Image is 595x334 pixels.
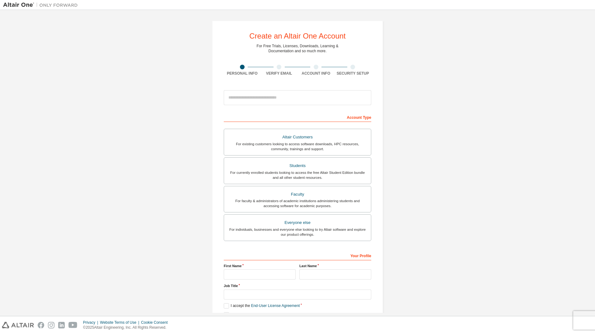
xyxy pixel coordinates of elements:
[2,322,34,328] img: altair_logo.svg
[58,322,65,328] img: linkedin.svg
[228,141,367,151] div: For existing customers looking to access software downloads, HPC resources, community, trainings ...
[83,320,100,325] div: Privacy
[38,322,44,328] img: facebook.svg
[141,320,171,325] div: Cookie Consent
[224,263,296,268] label: First Name
[224,250,371,260] div: Your Profile
[261,71,298,76] div: Verify Email
[224,303,300,308] label: I accept the
[335,71,372,76] div: Security Setup
[297,71,335,76] div: Account Info
[224,312,313,318] label: I would like to receive marketing emails from Altair
[100,320,141,325] div: Website Terms of Use
[224,112,371,122] div: Account Type
[228,133,367,141] div: Altair Customers
[224,283,371,288] label: Job Title
[257,44,339,53] div: For Free Trials, Licenses, Downloads, Learning & Documentation and so much more.
[228,227,367,237] div: For individuals, businesses and everyone else looking to try Altair software and explore our prod...
[299,263,371,268] label: Last Name
[48,322,54,328] img: instagram.svg
[3,2,81,8] img: Altair One
[228,190,367,199] div: Faculty
[249,32,346,40] div: Create an Altair One Account
[228,161,367,170] div: Students
[68,322,77,328] img: youtube.svg
[228,170,367,180] div: For currently enrolled students looking to access the free Altair Student Edition bundle and all ...
[251,304,300,308] a: End-User License Agreement
[228,198,367,208] div: For faculty & administrators of academic institutions administering students and accessing softwa...
[83,325,171,330] p: © 2025 Altair Engineering, Inc. All Rights Reserved.
[224,71,261,76] div: Personal Info
[228,218,367,227] div: Everyone else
